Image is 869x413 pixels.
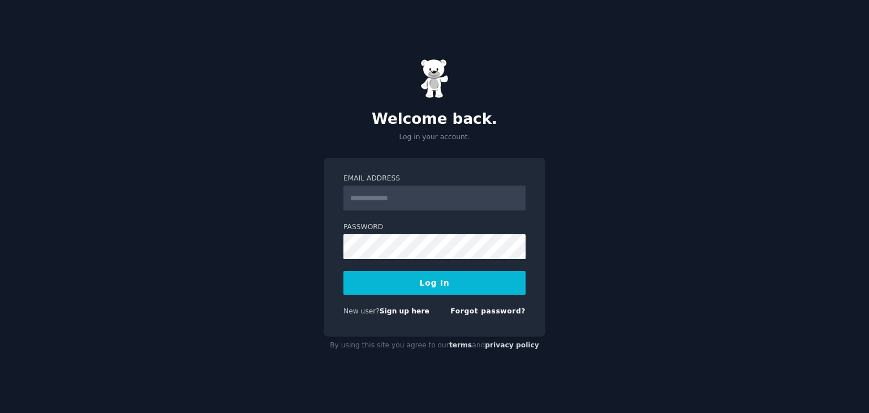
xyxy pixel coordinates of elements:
[324,132,545,143] p: Log in your account.
[324,110,545,128] h2: Welcome back.
[324,337,545,355] div: By using this site you agree to our and
[449,341,472,349] a: terms
[380,307,429,315] a: Sign up here
[343,222,526,233] label: Password
[450,307,526,315] a: Forgot password?
[343,271,526,295] button: Log In
[343,307,380,315] span: New user?
[420,59,449,98] img: Gummy Bear
[485,341,539,349] a: privacy policy
[343,174,526,184] label: Email Address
